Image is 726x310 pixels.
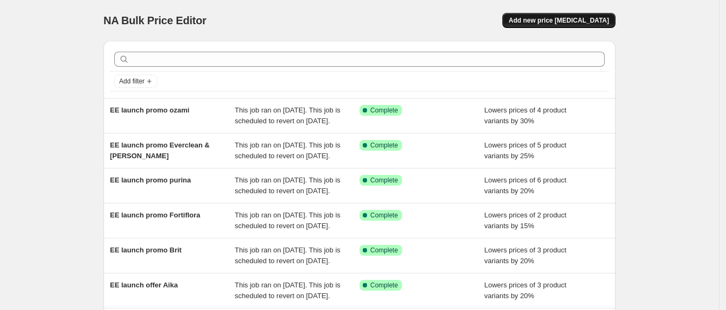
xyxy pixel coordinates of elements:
span: Complete [370,281,398,290]
span: Lowers prices of 4 product variants by 30% [485,106,566,125]
span: NA Bulk Price Editor [103,15,206,26]
span: Add filter [119,77,144,86]
span: This job ran on [DATE]. This job is scheduled to revert on [DATE]. [235,176,341,195]
span: This job ran on [DATE]. This job is scheduled to revert on [DATE]. [235,281,341,300]
span: This job ran on [DATE]. This job is scheduled to revert on [DATE]. [235,141,341,160]
span: Lowers prices of 3 product variants by 20% [485,246,566,265]
span: EE launch promo purina [110,176,191,184]
span: Lowers prices of 5 product variants by 25% [485,141,566,160]
span: Complete [370,176,398,185]
button: Add filter [114,75,157,88]
span: EE launch promo ozami [110,106,189,114]
span: This job ran on [DATE]. This job is scheduled to revert on [DATE]. [235,246,341,265]
span: Complete [370,211,398,220]
span: Add new price [MEDICAL_DATA] [509,16,609,25]
span: This job ran on [DATE]. This job is scheduled to revert on [DATE]. [235,106,341,125]
span: EE launch promo Fortiflora [110,211,200,219]
span: This job ran on [DATE]. This job is scheduled to revert on [DATE]. [235,211,341,230]
span: Complete [370,106,398,115]
span: EE launch offer Aika [110,281,178,289]
span: EE launch promo Everclean & [PERSON_NAME] [110,141,210,160]
span: Lowers prices of 6 product variants by 20% [485,176,566,195]
span: Lowers prices of 2 product variants by 15% [485,211,566,230]
span: Complete [370,246,398,255]
span: Complete [370,141,398,150]
button: Add new price [MEDICAL_DATA] [502,13,616,28]
span: Lowers prices of 3 product variants by 20% [485,281,566,300]
span: EE launch promo Brit [110,246,182,254]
